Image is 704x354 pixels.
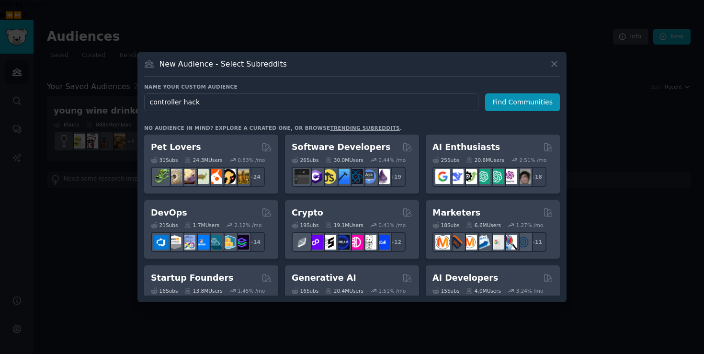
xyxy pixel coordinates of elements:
img: iOSProgramming [335,169,350,184]
img: software [295,169,309,184]
img: azuredevops [154,235,169,250]
h2: AI Enthusiasts [432,141,500,153]
div: + 11 [526,232,546,252]
img: defi_ [375,235,390,250]
a: trending subreddits [330,125,399,131]
h2: DevOps [151,207,187,219]
div: + 24 [245,167,265,187]
img: OpenAIDev [502,169,517,184]
img: elixir [375,169,390,184]
div: 21 Sub s [151,222,178,228]
h2: Software Developers [292,141,390,153]
div: No audience in mind? Explore a curated one, or browse . [144,125,402,131]
img: ethstaker [321,235,336,250]
img: csharp [308,169,323,184]
img: reactnative [348,169,363,184]
h3: New Audience - Select Subreddits [159,59,287,69]
img: PetAdvice [221,169,236,184]
img: AWS_Certified_Experts [167,235,182,250]
img: cockatiel [207,169,222,184]
h2: Pet Lovers [151,141,201,153]
img: AskMarketing [462,235,477,250]
img: defiblockchain [348,235,363,250]
img: Emailmarketing [476,235,490,250]
div: 6.6M Users [466,222,501,228]
div: 26 Sub s [292,157,318,163]
img: chatgpt_promptDesign [476,169,490,184]
div: 2.51 % /mo [519,157,546,163]
img: MarketingResearch [502,235,517,250]
div: 1.51 % /mo [378,287,406,294]
img: ArtificalIntelligence [516,169,531,184]
div: 0.44 % /mo [378,157,406,163]
div: 20.4M Users [325,287,363,294]
h2: Startup Founders [151,272,233,284]
div: 19.1M Users [325,222,363,228]
img: DeepSeek [449,169,464,184]
div: 20.6M Users [466,157,504,163]
img: turtle [194,169,209,184]
div: + 12 [386,232,406,252]
div: 4.0M Users [466,287,501,294]
div: 16 Sub s [151,287,178,294]
img: leopardgeckos [181,169,195,184]
img: ethfinance [295,235,309,250]
div: 19 Sub s [292,222,318,228]
div: 31 Sub s [151,157,178,163]
div: 18 Sub s [432,222,459,228]
img: ballpython [167,169,182,184]
div: 2.12 % /mo [235,222,262,228]
div: 1.45 % /mo [238,287,265,294]
img: dogbreed [234,169,249,184]
div: 3.24 % /mo [516,287,544,294]
div: 16 Sub s [292,287,318,294]
div: + 19 [386,167,406,187]
h2: Marketers [432,207,480,219]
input: Pick a short name, like "Digital Marketers" or "Movie-Goers" [144,93,478,111]
img: learnjavascript [321,169,336,184]
img: aws_cdk [221,235,236,250]
img: platformengineering [207,235,222,250]
img: web3 [335,235,350,250]
div: 0.41 % /mo [378,222,406,228]
div: 1.7M Users [184,222,219,228]
h3: Name your custom audience [144,83,560,90]
div: 1.27 % /mo [516,222,544,228]
img: 0xPolygon [308,235,323,250]
h2: AI Developers [432,272,498,284]
div: 30.0M Users [325,157,363,163]
img: GoogleGeminiAI [435,169,450,184]
img: herpetology [154,169,169,184]
img: PlatformEngineers [234,235,249,250]
img: CryptoNews [362,235,376,250]
img: googleads [489,235,504,250]
img: Docker_DevOps [181,235,195,250]
div: 15 Sub s [432,287,459,294]
button: Find Communities [485,93,560,111]
img: content_marketing [435,235,450,250]
div: 13.8M Users [184,287,222,294]
h2: Generative AI [292,272,356,284]
div: + 18 [526,167,546,187]
img: AItoolsCatalog [462,169,477,184]
img: OnlineMarketing [516,235,531,250]
div: 25 Sub s [432,157,459,163]
img: AskComputerScience [362,169,376,184]
h2: Crypto [292,207,323,219]
img: bigseo [449,235,464,250]
img: DevOpsLinks [194,235,209,250]
div: 0.83 % /mo [238,157,265,163]
div: 24.3M Users [184,157,222,163]
div: + 14 [245,232,265,252]
img: chatgpt_prompts_ [489,169,504,184]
